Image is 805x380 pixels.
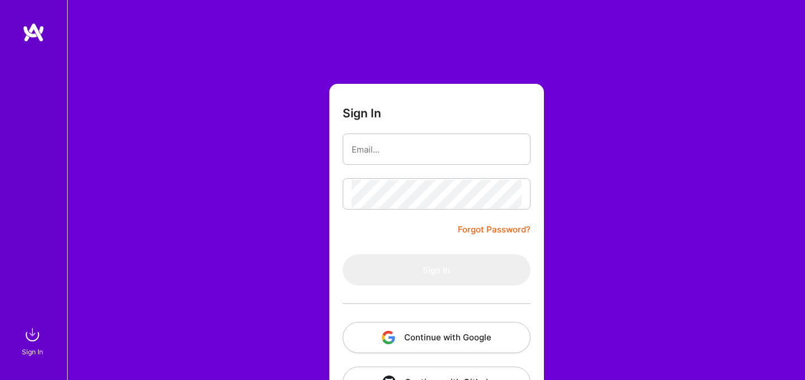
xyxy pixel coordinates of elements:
div: Sign In [22,346,43,358]
img: sign in [21,324,44,346]
img: icon [382,331,395,344]
h3: Sign In [343,106,381,120]
button: Continue with Google [343,322,531,353]
button: Sign In [343,254,531,286]
a: sign inSign In [23,324,44,358]
input: Email... [352,135,522,164]
img: logo [22,22,45,42]
a: Forgot Password? [458,223,531,236]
